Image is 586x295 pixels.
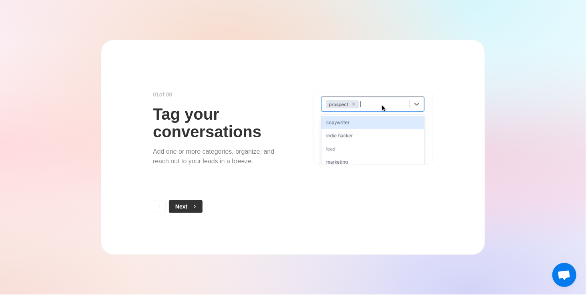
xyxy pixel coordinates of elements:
button: Next [169,200,203,213]
button: Back [153,200,166,213]
p: Add one or more categories, organize, and reach out to your leads in a breeze. [153,147,281,166]
p: Tag your conversations [153,105,281,140]
a: Open chat [552,263,576,287]
img: tags [313,92,433,165]
p: 0 1 of 0 8 [153,90,172,99]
